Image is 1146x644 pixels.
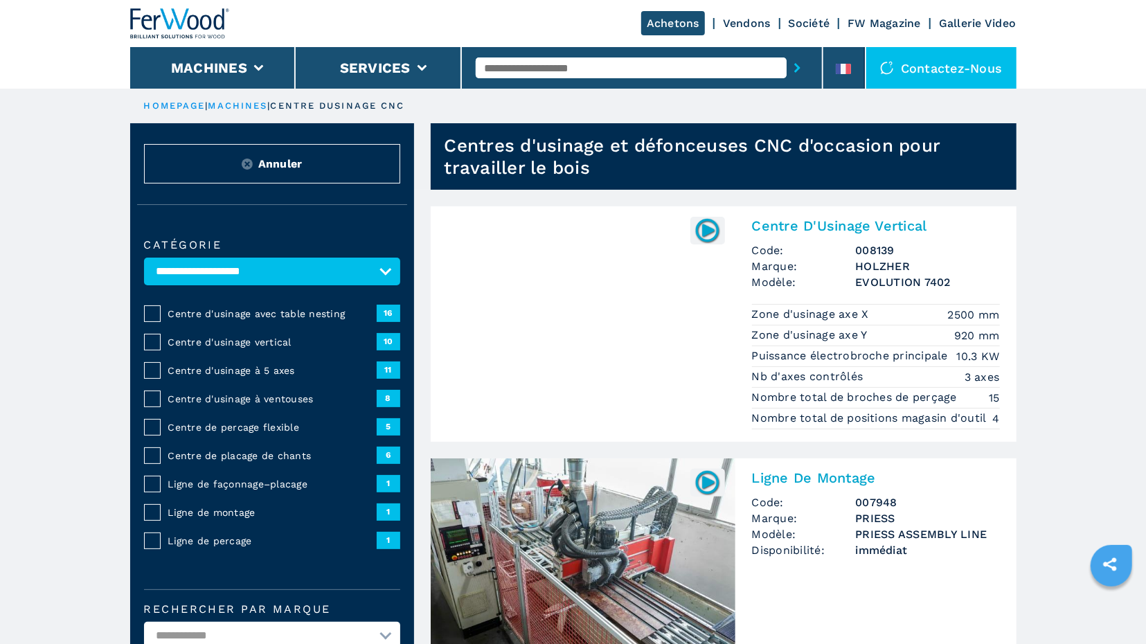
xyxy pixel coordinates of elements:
em: 2500 mm [948,307,1000,323]
span: 1 [377,475,400,492]
p: Zone d'usinage axe Y [752,328,871,343]
span: Centre de placage de chants [168,449,377,463]
img: Ferwood [130,8,230,39]
span: Code: [752,494,856,510]
span: Ligne de montage [168,506,377,519]
button: Machines [171,60,247,76]
span: Centre d'usinage à ventouses [168,392,377,406]
span: 10 [377,333,400,350]
span: Annuler [258,156,303,172]
h2: Ligne De Montage [752,469,1000,486]
span: | [205,100,208,111]
span: 8 [377,390,400,406]
span: Code: [752,242,856,258]
span: Ligne de façonnage–placage [168,477,377,491]
img: 007948 [694,469,721,496]
h3: 007948 [856,494,1000,510]
span: immédiat [856,542,1000,558]
h3: EVOLUTION 7402 [856,274,1000,290]
span: Centre d'usinage vertical [168,335,377,349]
a: Achetons [641,11,705,35]
span: Modèle: [752,526,856,542]
a: HOMEPAGE [144,100,206,111]
span: Marque: [752,510,856,526]
span: Marque: [752,258,856,274]
em: 3 axes [965,369,1000,385]
em: 920 mm [954,328,1000,343]
span: 16 [377,305,400,321]
span: Modèle: [752,274,856,290]
p: Puissance électrobroche principale [752,348,952,364]
button: Services [340,60,411,76]
span: 5 [377,418,400,435]
span: 1 [377,503,400,520]
p: Nb d'axes contrôlés [752,369,867,384]
button: ResetAnnuler [144,144,400,184]
em: 15 [989,390,1000,406]
h3: 008139 [856,242,1000,258]
img: Reset [242,159,253,170]
img: Contactez-nous [880,61,894,75]
em: 4 [992,411,999,427]
button: submit-button [787,52,808,84]
p: Zone d'usinage axe X [752,307,872,322]
a: FW Magazine [848,17,921,30]
span: Ligne de percage [168,534,377,548]
a: sharethis [1093,547,1127,582]
a: Société [789,17,830,30]
label: catégorie [144,240,400,251]
img: 008139 [694,217,721,244]
div: Contactez-nous [866,47,1017,89]
a: Gallerie Video [939,17,1017,30]
span: 6 [377,447,400,463]
label: Rechercher par marque [144,604,400,615]
span: 11 [377,361,400,378]
h1: Centres d'usinage et défonceuses CNC d'occasion pour travailler le bois [445,134,1017,179]
span: Centre d'usinage à 5 axes [168,364,377,377]
h3: PRIESS ASSEMBLY LINE [856,526,1000,542]
a: machines [208,100,268,111]
em: 10.3 KW [957,348,1000,364]
p: Nombre total de positions magasin d'outil [752,411,991,426]
a: Vendons [723,17,771,30]
span: | [267,100,270,111]
h3: HOLZHER [856,258,1000,274]
h3: PRIESS [856,510,1000,526]
h2: Centre D'Usinage Vertical [752,217,1000,234]
span: Disponibilité: [752,542,856,558]
iframe: Chat [1087,582,1136,634]
span: Centre d'usinage avec table nesting [168,307,377,321]
a: 008139Centre D'Usinage VerticalCode:008139Marque:HOLZHERModèle:EVOLUTION 7402Zone d'usinage axe X... [431,206,1017,442]
p: Nombre total de broches de perçage [752,390,961,405]
span: Centre de percage flexible [168,420,377,434]
p: centre dusinage cnc [271,100,405,112]
span: 1 [377,532,400,548]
